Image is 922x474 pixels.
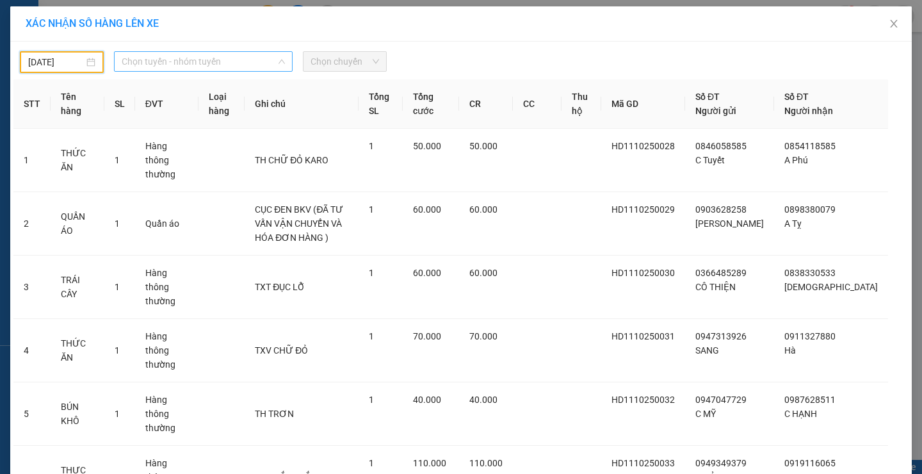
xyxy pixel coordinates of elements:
[695,331,747,341] span: 0947313926
[469,141,497,151] span: 50.000
[889,19,899,29] span: close
[51,382,104,446] td: BÚN KHÔ
[51,192,104,256] td: QUẦN ÁO
[369,204,374,215] span: 1
[611,141,675,151] span: HD1110250028
[695,282,736,292] span: CÔ THIỆN
[611,204,675,215] span: HD1110250029
[695,155,725,165] span: C Tuyết
[695,106,736,116] span: Người gửi
[784,106,833,116] span: Người nhận
[784,141,836,151] span: 0854118585
[245,79,358,129] th: Ghi chú
[403,79,459,129] th: Tổng cước
[13,382,51,446] td: 5
[255,345,308,355] span: TXV CHỮ ĐỎ
[784,92,809,102] span: Số ĐT
[784,331,836,341] span: 0911327880
[51,79,104,129] th: Tên hàng
[611,458,675,468] span: HD1110250033
[784,282,878,292] span: [DEMOGRAPHIC_DATA]
[135,129,198,192] td: Hàng thông thường
[413,204,441,215] span: 60.000
[369,395,374,405] span: 1
[695,458,747,468] span: 0949349379
[784,395,836,405] span: 0987628511
[562,79,601,129] th: Thu hộ
[469,458,503,468] span: 110.000
[469,204,497,215] span: 60.000
[51,129,104,192] td: THỨC ĂN
[513,79,562,129] th: CC
[784,155,808,165] span: A Phú
[695,345,719,355] span: SANG
[784,409,817,419] span: C HẠNH
[104,79,135,129] th: SL
[369,331,374,341] span: 1
[876,6,912,42] button: Close
[695,395,747,405] span: 0947047729
[278,58,286,65] span: down
[26,17,159,29] span: XÁC NHẬN SỐ HÀNG LÊN XE
[695,204,747,215] span: 0903628258
[13,192,51,256] td: 2
[311,52,379,71] span: Chọn chuyến
[784,268,836,278] span: 0838330533
[115,345,120,355] span: 1
[413,268,441,278] span: 60.000
[115,218,120,229] span: 1
[369,268,374,278] span: 1
[601,79,685,129] th: Mã GD
[695,141,747,151] span: 0846058585
[695,409,716,419] span: C MỸ
[135,192,198,256] td: Quần áo
[135,382,198,446] td: Hàng thông thường
[115,155,120,165] span: 1
[255,282,304,292] span: TXT ĐỤC LỖ
[611,268,675,278] span: HD1110250030
[469,331,497,341] span: 70.000
[695,92,720,102] span: Số ĐT
[695,268,747,278] span: 0366485289
[784,218,802,229] span: A Tỵ
[611,331,675,341] span: HD1110250031
[359,79,403,129] th: Tổng SL
[115,282,120,292] span: 1
[469,268,497,278] span: 60.000
[695,218,764,229] span: [PERSON_NAME]
[28,55,84,69] input: 11/10/2025
[135,256,198,319] td: Hàng thông thường
[459,79,513,129] th: CR
[469,395,497,405] span: 40.000
[413,395,441,405] span: 40.000
[784,458,836,468] span: 0919116065
[13,79,51,129] th: STT
[784,345,796,355] span: Hà
[413,141,441,151] span: 50.000
[135,79,198,129] th: ĐVT
[369,141,374,151] span: 1
[611,395,675,405] span: HD1110250032
[13,129,51,192] td: 1
[198,79,245,129] th: Loại hàng
[115,409,120,419] span: 1
[51,319,104,382] td: THỨC ĂN
[413,331,441,341] span: 70.000
[369,458,374,468] span: 1
[135,319,198,382] td: Hàng thông thường
[255,155,328,165] span: TH CHỮ ĐỎ KARO
[784,204,836,215] span: 0898380079
[255,204,343,243] span: CỤC ĐEN BKV (ĐÃ TƯ VẤN VẬN CHUYỂN VÀ HÓA ĐƠN HÀNG )
[413,458,446,468] span: 110.000
[13,256,51,319] td: 3
[51,256,104,319] td: TRÁI CÂY
[255,409,294,419] span: TH TRƠN
[122,52,285,71] span: Chọn tuyến - nhóm tuyến
[13,319,51,382] td: 4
